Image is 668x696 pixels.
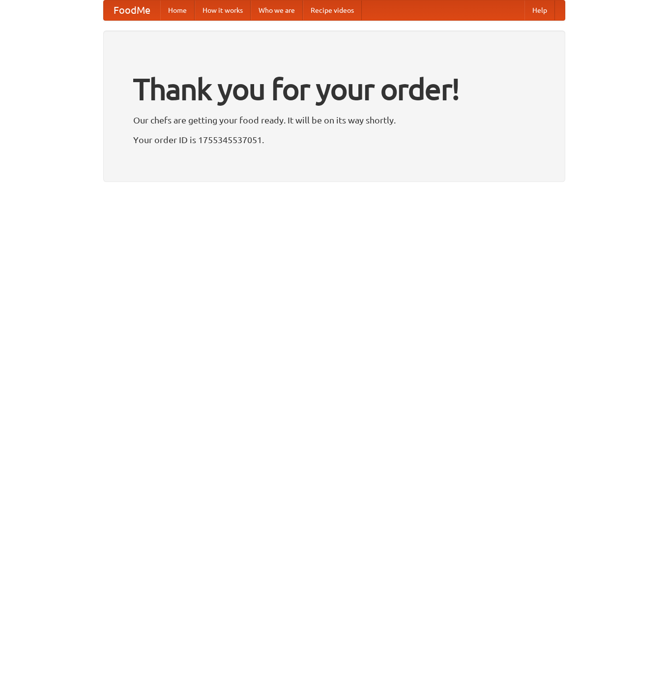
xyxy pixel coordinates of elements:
a: FoodMe [104,0,160,20]
p: Your order ID is 1755345537051. [133,132,535,147]
a: Recipe videos [303,0,362,20]
a: Who we are [251,0,303,20]
p: Our chefs are getting your food ready. It will be on its way shortly. [133,113,535,127]
a: How it works [195,0,251,20]
a: Home [160,0,195,20]
h1: Thank you for your order! [133,65,535,113]
a: Help [524,0,555,20]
